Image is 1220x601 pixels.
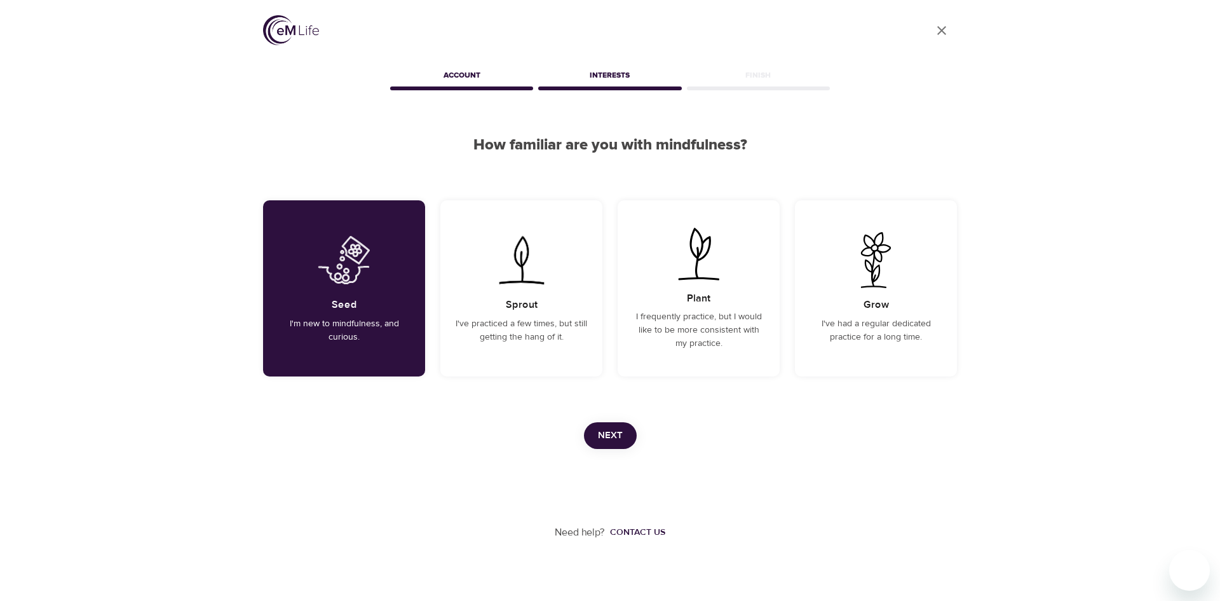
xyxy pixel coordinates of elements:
[687,292,710,305] h5: Plant
[795,200,957,376] div: I've had a regular dedicated practice for a long time.GrowI've had a regular dedicated practice f...
[489,232,553,288] img: I've practiced a few times, but still getting the hang of it.
[263,136,957,155] h2: How familiar are you with mindfulness?
[618,200,780,376] div: I frequently practice, but I would like to be more consistent with my practice.PlantI frequently ...
[598,427,623,444] span: Next
[278,317,410,344] p: I'm new to mindfulness, and curious.
[610,526,665,539] div: Contact us
[605,526,665,539] a: Contact us
[440,200,602,376] div: I've practiced a few times, but still getting the hang of it.SproutI've practiced a few times, bu...
[555,525,605,540] p: Need help?
[844,232,908,288] img: I've had a regular dedicated practice for a long time.
[332,298,357,312] h5: Seed
[667,226,731,282] img: I frequently practice, but I would like to be more consistent with my practice.
[456,317,587,344] p: I've practiced a few times, but still getting the hang of it.
[810,317,942,344] p: I've had a regular dedicated practice for a long time.
[864,298,889,312] h5: Grow
[584,422,637,449] button: Next
[263,200,425,376] div: I'm new to mindfulness, and curious.SeedI'm new to mindfulness, and curious.
[312,232,376,288] img: I'm new to mindfulness, and curious.
[263,15,319,45] img: logo
[633,310,764,350] p: I frequently practice, but I would like to be more consistent with my practice.
[506,298,538,312] h5: Sprout
[926,15,957,46] a: close
[1169,550,1210,591] iframe: Button to launch messaging window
